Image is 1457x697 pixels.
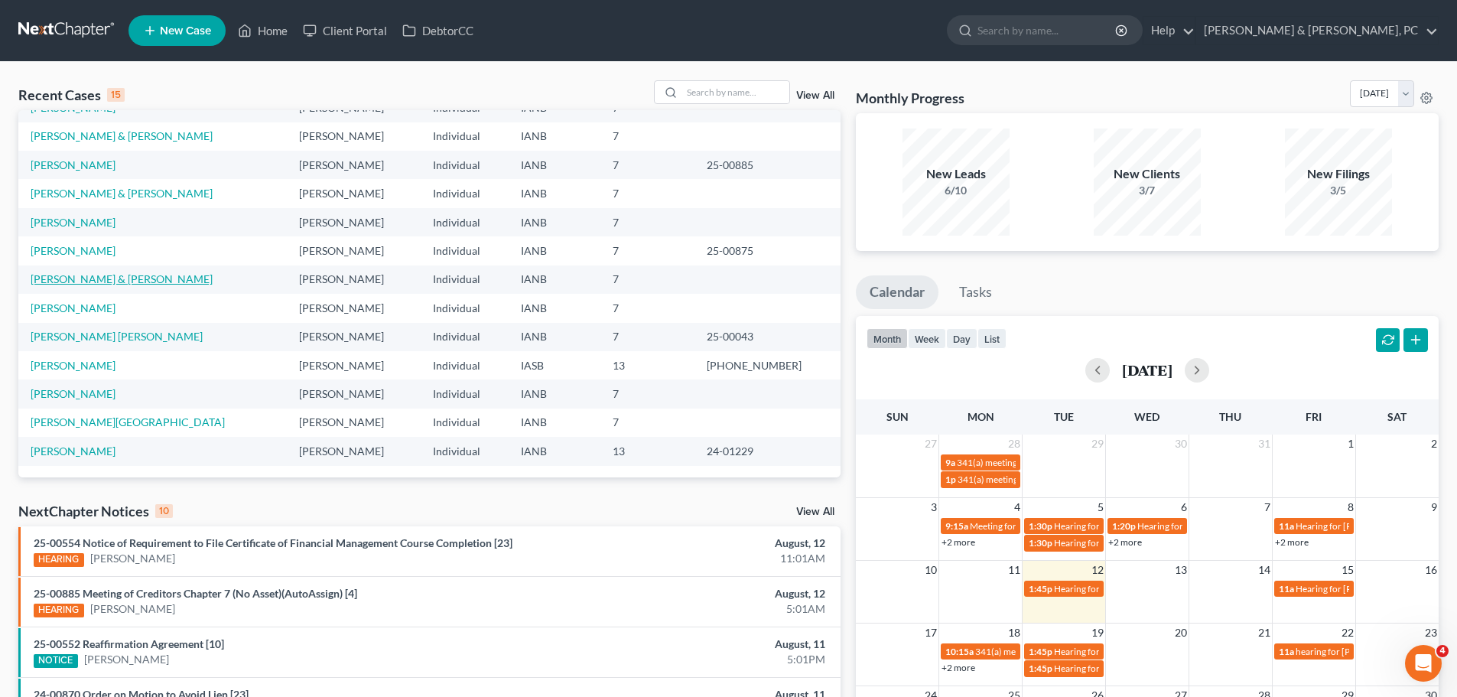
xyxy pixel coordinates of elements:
div: New Clients [1094,165,1201,183]
span: 19 [1090,624,1105,642]
td: [PHONE_NUMBER] [694,351,841,379]
td: IASB [509,351,600,379]
a: [PERSON_NAME][GEOGRAPHIC_DATA] [31,415,225,428]
span: Hearing for [PERSON_NAME] [1296,583,1415,594]
td: 7 [600,208,694,236]
td: Individual [421,236,509,265]
span: Wed [1134,410,1159,423]
a: Tasks [945,275,1006,309]
span: 9 [1429,498,1439,516]
button: day [946,328,977,349]
td: IANB [509,409,600,437]
a: +2 more [1108,536,1142,548]
a: [PERSON_NAME] [90,551,175,566]
span: New Case [160,25,211,37]
span: 27 [923,435,938,453]
td: 7 [600,409,694,437]
span: 18 [1007,624,1022,642]
span: Mon [968,410,994,423]
a: [PERSON_NAME] [31,244,115,257]
h3: Monthly Progress [856,89,964,107]
span: 8 [1346,498,1355,516]
td: 7 [600,122,694,151]
span: Sun [886,410,909,423]
div: NOTICE [34,654,78,668]
span: 29 [1090,435,1105,453]
td: [PERSON_NAME] [287,151,421,179]
a: [PERSON_NAME] & [PERSON_NAME] [31,187,213,200]
a: [PERSON_NAME] [90,601,175,617]
td: [PERSON_NAME] [287,122,421,151]
span: Thu [1219,410,1241,423]
span: 341(a) meeting for [PERSON_NAME] [958,474,1105,485]
a: [PERSON_NAME] [84,652,169,667]
span: Hearing for [PERSON_NAME] [1054,537,1173,549]
td: 7 [600,179,694,207]
span: 11 [1007,561,1022,579]
td: IANB [509,379,600,408]
span: Hearing for [PERSON_NAME] & [PERSON_NAME] [1137,520,1338,532]
span: 1p [945,474,956,485]
a: [PERSON_NAME] [31,301,115,314]
td: 7 [600,323,694,351]
td: Individual [421,294,509,322]
td: 13 [600,351,694,379]
span: 6 [1179,498,1189,516]
span: 1:30p [1029,537,1052,549]
td: 7 [600,265,694,294]
td: Individual [421,179,509,207]
a: [PERSON_NAME] [PERSON_NAME] [31,330,203,343]
span: 2 [1429,435,1439,453]
span: 4 [1013,498,1022,516]
span: 28 [1007,435,1022,453]
span: 1:30p [1029,520,1052,532]
td: [PERSON_NAME] [287,351,421,379]
span: 15 [1340,561,1355,579]
td: Individual [421,409,509,437]
td: IANB [509,265,600,294]
div: New Filings [1285,165,1392,183]
div: Recent Cases [18,86,125,104]
div: August, 12 [571,536,825,551]
a: +2 more [1275,536,1309,548]
div: August, 11 [571,637,825,652]
td: Individual [421,122,509,151]
a: 25-00552 Reaffirmation Agreement [10] [34,637,224,650]
div: 15 [107,88,125,102]
a: 25-00554 Notice of Requirement to File Certificate of Financial Management Course Completion [23] [34,536,512,549]
span: 14 [1257,561,1272,579]
span: 22 [1340,624,1355,642]
a: [PERSON_NAME] [31,158,115,171]
span: 1:45p [1029,663,1052,674]
span: 23 [1423,624,1439,642]
div: 3/7 [1094,183,1201,198]
td: IANB [509,294,600,322]
div: HEARING [34,604,84,617]
a: [PERSON_NAME] [31,445,115,458]
span: 11a [1279,520,1294,532]
td: Individual [421,151,509,179]
input: Search by name... [682,81,789,103]
div: HEARING [34,553,84,567]
div: August, 12 [571,586,825,601]
div: 3/5 [1285,183,1392,198]
span: 11a [1279,646,1294,657]
td: 7 [600,151,694,179]
span: 1:45p [1029,583,1052,594]
a: +2 more [942,662,975,673]
span: Tue [1054,410,1074,423]
td: [PERSON_NAME] [287,179,421,207]
td: Individual [421,323,509,351]
span: 17 [923,624,938,642]
span: Sat [1387,410,1407,423]
a: [PERSON_NAME] [31,387,115,400]
span: Hearing for [PERSON_NAME] [1054,646,1173,657]
td: 25-00885 [694,151,841,179]
span: 31 [1257,435,1272,453]
span: Hearing for [PERSON_NAME] [1054,663,1173,674]
div: New Leads [902,165,1010,183]
span: 10:15a [945,646,974,657]
a: [PERSON_NAME] [31,359,115,372]
td: [PERSON_NAME] [287,294,421,322]
span: 16 [1423,561,1439,579]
